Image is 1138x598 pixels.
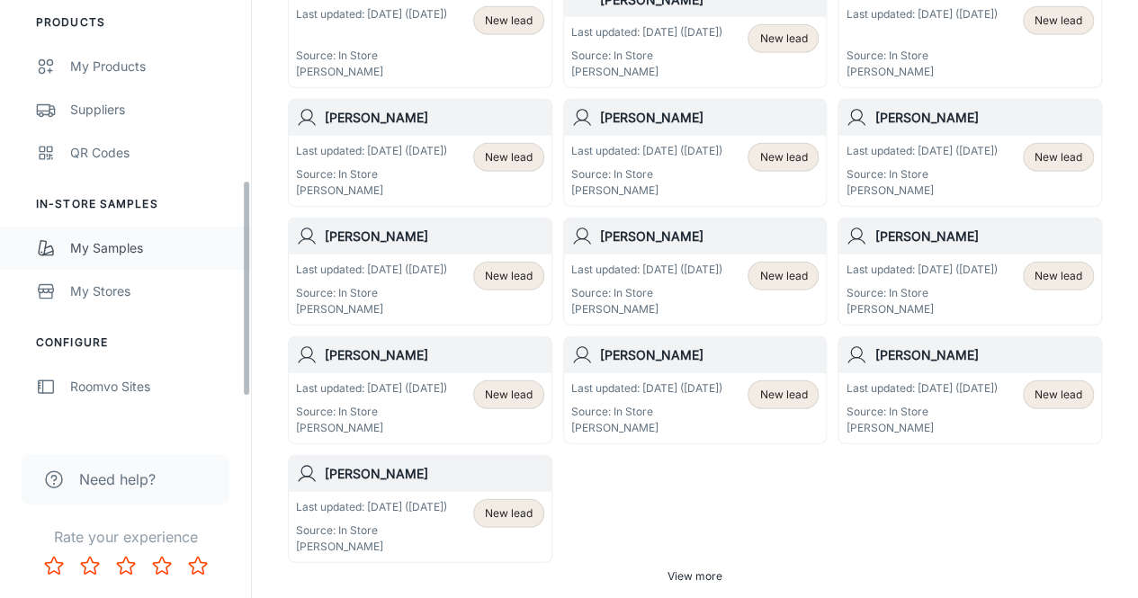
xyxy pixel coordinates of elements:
p: [PERSON_NAME] [846,64,997,80]
a: [PERSON_NAME]Last updated: [DATE] ([DATE])Source: In Store[PERSON_NAME]New lead [288,218,552,326]
span: Need help? [79,469,156,490]
p: Source: In Store [571,48,722,64]
p: Last updated: [DATE] ([DATE]) [296,499,447,515]
p: Source: In Store [296,166,447,183]
p: [PERSON_NAME] [571,301,722,317]
span: New lead [759,31,807,47]
span: New lead [1035,13,1082,29]
button: Rate 4 star [144,548,180,584]
h6: [PERSON_NAME] [874,227,1094,246]
p: [PERSON_NAME] [296,301,447,317]
p: Last updated: [DATE] ([DATE]) [296,380,447,397]
span: New lead [759,149,807,165]
a: [PERSON_NAME]Last updated: [DATE] ([DATE])Source: In Store[PERSON_NAME]New lead [838,336,1102,444]
a: [PERSON_NAME]Last updated: [DATE] ([DATE])Source: In Store[PERSON_NAME]New lead [838,218,1102,326]
p: [PERSON_NAME] [296,183,447,199]
span: New lead [759,387,807,403]
p: Last updated: [DATE] ([DATE]) [571,143,722,159]
div: Roomvo Sites [70,377,233,397]
span: New lead [1035,268,1082,284]
p: Source: In Store [571,166,722,183]
p: Source: In Store [296,522,447,539]
h6: [PERSON_NAME] [325,464,544,484]
a: [PERSON_NAME]Last updated: [DATE] ([DATE])Source: In Store[PERSON_NAME]New lead [838,99,1102,207]
p: Source: In Store [296,404,447,420]
span: New lead [485,387,533,403]
h6: [PERSON_NAME] [325,227,544,246]
p: Last updated: [DATE] ([DATE]) [296,143,447,159]
h6: [PERSON_NAME] [874,345,1094,365]
p: Source: In Store [571,285,722,301]
p: Last updated: [DATE] ([DATE]) [846,380,997,397]
h6: [PERSON_NAME] [600,227,820,246]
p: [PERSON_NAME] [846,301,997,317]
p: Last updated: [DATE] ([DATE]) [571,262,722,278]
p: Last updated: [DATE] ([DATE]) [296,6,447,22]
button: Rate 1 star [36,548,72,584]
div: QR Codes [70,143,233,163]
p: Source: In Store [846,48,997,64]
span: New lead [485,268,533,284]
a: [PERSON_NAME]Last updated: [DATE] ([DATE])Source: In Store[PERSON_NAME]New lead [288,455,552,563]
p: Source: In Store [296,285,447,301]
p: [PERSON_NAME] [571,183,722,199]
p: [PERSON_NAME] [296,64,447,80]
span: New lead [1035,387,1082,403]
div: My Samples [70,238,233,258]
p: Last updated: [DATE] ([DATE]) [846,262,997,278]
span: New lead [485,149,533,165]
p: Last updated: [DATE] ([DATE]) [296,262,447,278]
button: Rate 2 star [72,548,108,584]
p: [PERSON_NAME] [296,539,447,555]
span: New lead [1035,149,1082,165]
h6: [PERSON_NAME] [325,108,544,128]
p: [PERSON_NAME] [846,183,997,199]
button: Rate 3 star [108,548,144,584]
h6: [PERSON_NAME] [600,345,820,365]
p: Last updated: [DATE] ([DATE]) [571,24,722,40]
h6: [PERSON_NAME] [325,345,544,365]
div: Suppliers [70,100,233,120]
h6: [PERSON_NAME] [600,108,820,128]
div: My Products [70,57,233,76]
p: Source: In Store [846,285,997,301]
p: Rate your experience [14,526,237,548]
p: Last updated: [DATE] ([DATE]) [846,6,997,22]
button: View more [660,563,730,590]
p: Source: In Store [846,404,997,420]
span: New lead [485,505,533,522]
a: [PERSON_NAME]Last updated: [DATE] ([DATE])Source: In Store[PERSON_NAME]New lead [563,99,828,207]
p: [PERSON_NAME] [571,64,722,80]
span: New lead [485,13,533,29]
span: New lead [759,268,807,284]
p: [PERSON_NAME] [846,420,997,436]
p: Last updated: [DATE] ([DATE]) [571,380,722,397]
div: My Stores [70,281,233,301]
p: [PERSON_NAME] [296,420,447,436]
p: Source: In Store [296,48,447,64]
span: View more [668,568,722,585]
p: Source: In Store [571,404,722,420]
a: [PERSON_NAME]Last updated: [DATE] ([DATE])Source: In Store[PERSON_NAME]New lead [288,99,552,207]
a: [PERSON_NAME]Last updated: [DATE] ([DATE])Source: In Store[PERSON_NAME]New lead [563,336,828,444]
a: [PERSON_NAME]Last updated: [DATE] ([DATE])Source: In Store[PERSON_NAME]New lead [288,336,552,444]
p: [PERSON_NAME] [571,420,722,436]
button: Rate 5 star [180,548,216,584]
h6: [PERSON_NAME] [874,108,1094,128]
p: Source: In Store [846,166,997,183]
a: [PERSON_NAME]Last updated: [DATE] ([DATE])Source: In Store[PERSON_NAME]New lead [563,218,828,326]
p: Last updated: [DATE] ([DATE]) [846,143,997,159]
